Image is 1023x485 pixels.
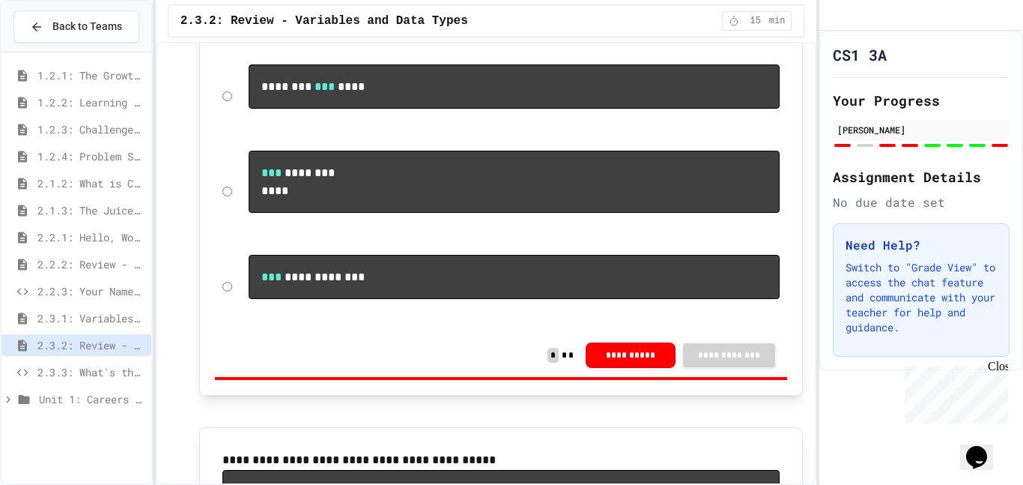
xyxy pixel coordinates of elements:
[833,193,1010,211] div: No due date set
[39,391,145,407] span: Unit 1: Careers & Professionalism
[744,15,768,27] span: 15
[6,6,103,95] div: Chat with us now!Close
[833,90,1010,111] h2: Your Progress
[37,121,145,137] span: 1.2.3: Challenge Problem - The Bridge
[846,236,997,254] h3: Need Help?
[37,148,145,164] span: 1.2.4: Problem Solving Practice
[37,364,145,380] span: 2.3.3: What's the Type?
[833,44,887,65] h1: CS1 3A
[837,123,1005,136] div: [PERSON_NAME]
[37,283,145,299] span: 2.2.3: Your Name and Favorite Movie
[833,166,1010,187] h2: Assignment Details
[37,67,145,83] span: 1.2.1: The Growth Mindset
[846,260,997,335] p: Switch to "Grade View" to access the chat feature and communicate with your teacher for help and ...
[899,360,1008,424] iframe: chat widget
[37,337,145,353] span: 2.3.2: Review - Variables and Data Types
[37,256,145,272] span: 2.2.2: Review - Hello, World!
[37,229,145,245] span: 2.2.1: Hello, World!
[37,202,145,218] span: 2.1.3: The JuiceMind IDE
[37,94,145,110] span: 1.2.2: Learning to Solve Hard Problems
[180,12,468,30] span: 2.3.2: Review - Variables and Data Types
[37,310,145,326] span: 2.3.1: Variables and Data Types
[769,15,786,27] span: min
[52,19,122,34] span: Back to Teams
[37,175,145,191] span: 2.1.2: What is Code?
[960,425,1008,470] iframe: chat widget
